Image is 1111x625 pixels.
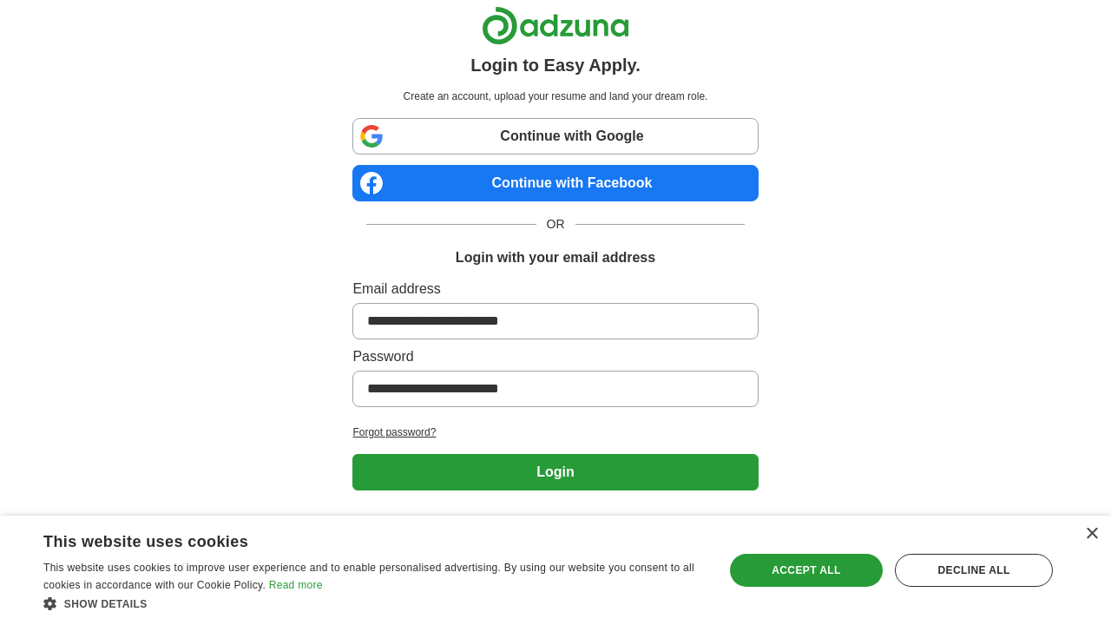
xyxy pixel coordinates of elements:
a: Forgot password? [352,424,758,440]
p: Create an account, upload your resume and land your dream role. [356,89,754,104]
div: Close [1085,528,1098,541]
a: Read more, opens a new window [269,579,323,591]
div: Show details [43,595,704,612]
a: Continue with Facebook [352,165,758,201]
span: Show details [64,598,148,610]
label: Email address [352,279,758,299]
label: Password [352,346,758,367]
div: Decline all [895,554,1053,587]
h1: Login to Easy Apply. [470,52,641,78]
img: Adzuna logo [482,6,629,45]
span: This website uses cookies to improve user experience and to enable personalised advertising. By u... [43,562,694,591]
div: Accept all [730,554,883,587]
div: This website uses cookies [43,526,661,552]
h1: Login with your email address [456,247,655,268]
button: Login [352,454,758,490]
span: OR [536,215,575,234]
a: Continue with Google [352,118,758,155]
